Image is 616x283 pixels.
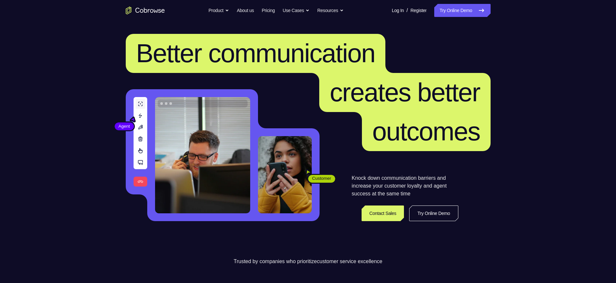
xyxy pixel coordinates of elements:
span: customer service excellence [317,259,382,264]
img: A customer holding their phone [258,136,312,213]
span: Better communication [136,39,375,68]
span: creates better [330,78,480,107]
a: Pricing [262,4,275,17]
p: Knock down communication barriers and increase your customer loyalty and agent success at the sam... [352,174,458,198]
a: Try Online Demo [409,205,458,221]
a: Register [410,4,426,17]
button: Product [208,4,229,17]
span: outcomes [372,117,480,146]
a: About us [237,4,254,17]
img: A customer support agent talking on the phone [155,97,250,213]
a: Log In [392,4,404,17]
button: Use Cases [283,4,309,17]
a: Try Online Demo [434,4,490,17]
span: / [407,7,408,14]
a: Contact Sales [362,205,404,221]
a: Go to the home page [126,7,165,14]
button: Resources [317,4,344,17]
